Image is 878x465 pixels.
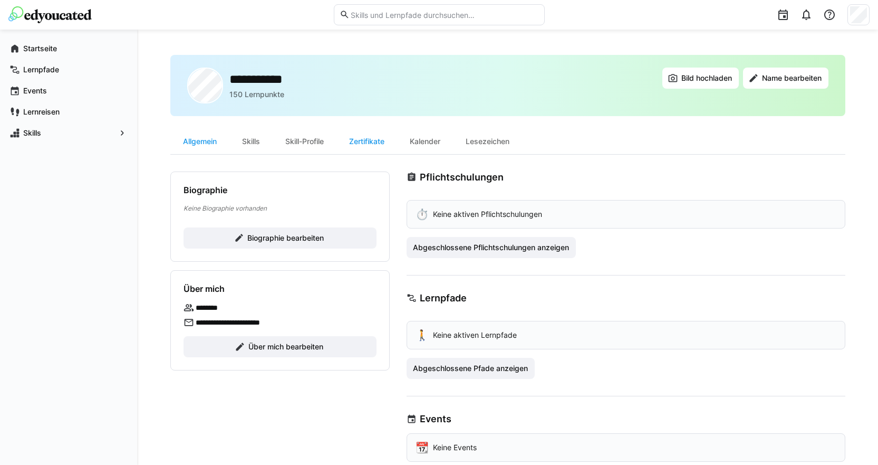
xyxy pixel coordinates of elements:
[229,129,273,154] div: Skills
[184,204,377,213] p: Keine Biographie vorhanden
[229,89,284,100] p: 150 Lernpunkte
[397,129,453,154] div: Kalender
[184,185,227,195] h4: Biographie
[170,129,229,154] div: Allgemein
[184,227,377,249] button: Biographie bearbeiten
[453,129,522,154] div: Lesezeichen
[411,363,529,374] span: Abgeschlossene Pfade anzeigen
[760,73,823,83] span: Name bearbeiten
[743,68,828,89] button: Name bearbeiten
[433,442,477,453] p: Keine Events
[336,129,397,154] div: Zertifikate
[416,209,429,220] div: ⏱️
[416,330,429,340] div: 🚶
[184,336,377,357] button: Über mich bearbeiten
[411,242,571,253] span: Abgeschlossene Pflichtschulungen anzeigen
[433,209,542,220] p: Keine aktiven Pflichtschulungen
[407,358,535,379] button: Abgeschlossene Pfade anzeigen
[273,129,336,154] div: Skill-Profile
[246,233,325,243] span: Biographie bearbeiten
[416,442,429,453] div: 📆
[184,283,225,294] h4: Über mich
[350,10,538,20] input: Skills und Lernpfade durchsuchen…
[420,413,451,425] h3: Events
[420,172,504,183] h3: Pflichtschulungen
[420,292,467,304] h3: Lernpfade
[433,330,517,340] p: Keine aktiven Lernpfade
[247,341,325,352] span: Über mich bearbeiten
[407,237,576,258] button: Abgeschlossene Pflichtschulungen anzeigen
[680,73,734,83] span: Bild hochladen
[662,68,739,89] button: Bild hochladen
